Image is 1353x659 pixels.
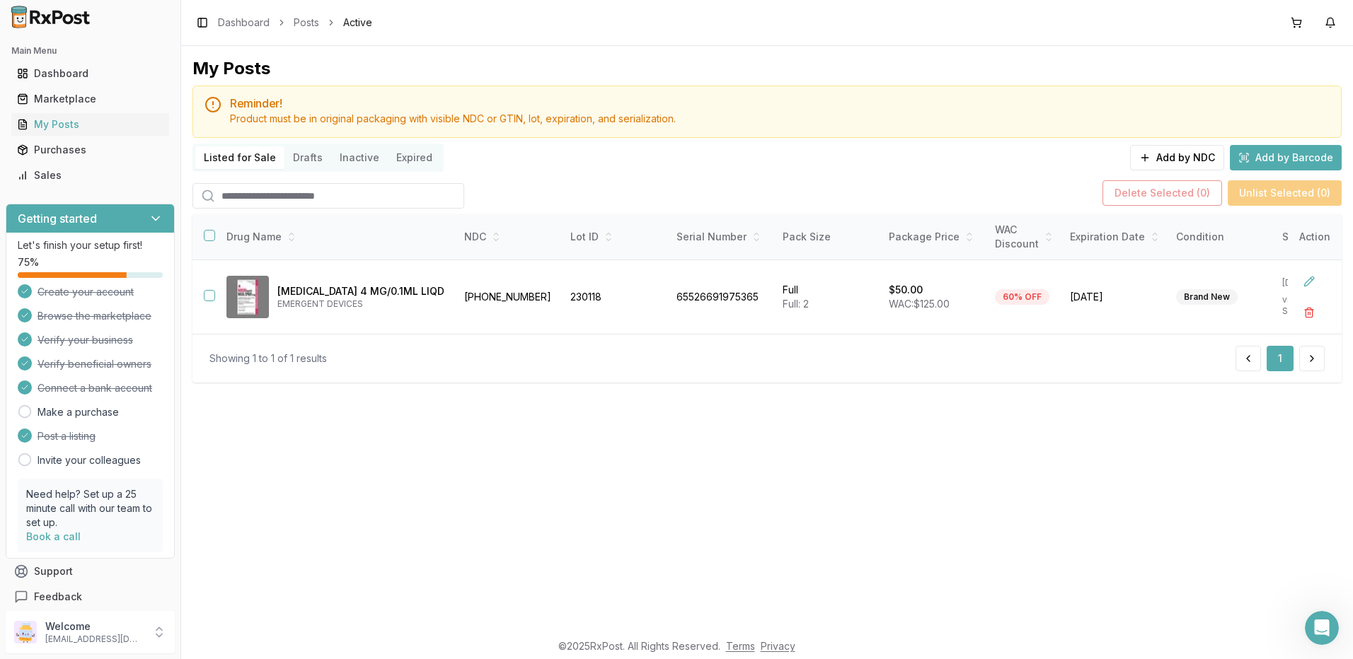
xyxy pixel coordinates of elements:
a: Terms [726,640,755,652]
span: Connect a bank account [38,381,152,395]
td: [PHONE_NUMBER] [456,260,562,334]
h5: Reminder! [230,98,1330,109]
button: Add by NDC [1130,145,1224,170]
span: 75 % [18,255,39,269]
span: Active [343,16,372,30]
span: Feedback [34,590,82,604]
span: [DATE] [1070,290,1159,304]
p: Let's finish your setup first! [18,238,163,252]
a: Make a purchase [38,405,119,419]
button: Edit [1296,269,1322,294]
div: Purchases [17,143,163,157]
div: Marketplace [17,92,163,106]
a: Dashboard [218,16,270,30]
span: Post a listing [38,429,96,443]
a: Sales [11,163,169,188]
th: Action [1288,214,1342,260]
a: Posts [294,16,319,30]
div: Sales [17,168,163,182]
div: Showing 1 to 1 of 1 results [209,351,327,366]
h2: Main Menu [11,45,169,57]
div: Expiration Date [1070,230,1159,244]
button: Listed for Sale [195,146,284,169]
span: WAC: $125.00 [889,298,950,310]
div: Brand New [1176,289,1238,305]
h3: Getting started [18,210,97,227]
p: Need help? Set up a 25 minute call with our team to set up. [26,487,154,530]
td: Full [774,260,880,334]
button: Add by Barcode [1230,145,1342,170]
td: 65526691975365 [668,260,774,334]
span: Browse the marketplace [38,309,151,323]
span: Full: 2 [783,298,809,310]
p: Welcome [45,619,144,634]
button: Delete [1296,300,1322,325]
button: Dashboard [6,62,175,85]
div: My Posts [192,57,270,80]
button: Drafts [284,146,331,169]
a: Purchases [11,137,169,163]
div: WAC Discount [995,223,1053,251]
img: User avatar [14,621,37,643]
th: Condition [1168,214,1274,260]
img: RxPost Logo [6,6,96,28]
p: [EMAIL_ADDRESS][DOMAIN_NAME] [45,634,144,645]
p: $50.00 [889,283,923,297]
a: Privacy [761,640,795,652]
a: My Posts [11,112,169,137]
a: Dashboard [11,61,169,86]
a: Marketplace [11,86,169,112]
p: [MEDICAL_DATA] 4 MG/0.1ML LIQD [277,284,444,298]
button: Marketplace [6,88,175,110]
div: NDC [464,230,553,244]
a: Invite your colleagues [38,453,141,467]
div: 60% OFF [995,289,1049,305]
td: 230118 [562,260,668,334]
button: My Posts [6,113,175,136]
img: Narcan 4 MG/0.1ML LIQD [226,276,269,318]
div: Lot ID [570,230,660,244]
button: Expired [388,146,441,169]
th: Pack Size [774,214,880,260]
div: Source [1282,230,1336,244]
button: Feedback [6,584,175,610]
button: Support [6,559,175,584]
div: Package Price [889,230,978,244]
span: Verify your business [38,333,133,347]
p: via NDC Search [1282,294,1336,317]
span: Verify beneficial owners [38,357,151,371]
p: [DATE] [1282,277,1336,288]
button: Inactive [331,146,388,169]
span: Create your account [38,285,134,299]
div: Product must be in original packaging with visible NDC or GTIN, lot, expiration, and serialization. [230,112,1330,126]
div: My Posts [17,117,163,132]
div: Dashboard [17,66,163,81]
p: EMERGENT DEVICES [277,298,444,310]
div: Serial Number [676,230,766,244]
nav: breadcrumb [218,16,372,30]
button: Sales [6,164,175,187]
a: Book a call [26,530,81,542]
div: Drug Name [226,230,444,244]
iframe: Intercom live chat [1305,611,1339,645]
button: Purchases [6,139,175,161]
button: 1 [1267,346,1294,371]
